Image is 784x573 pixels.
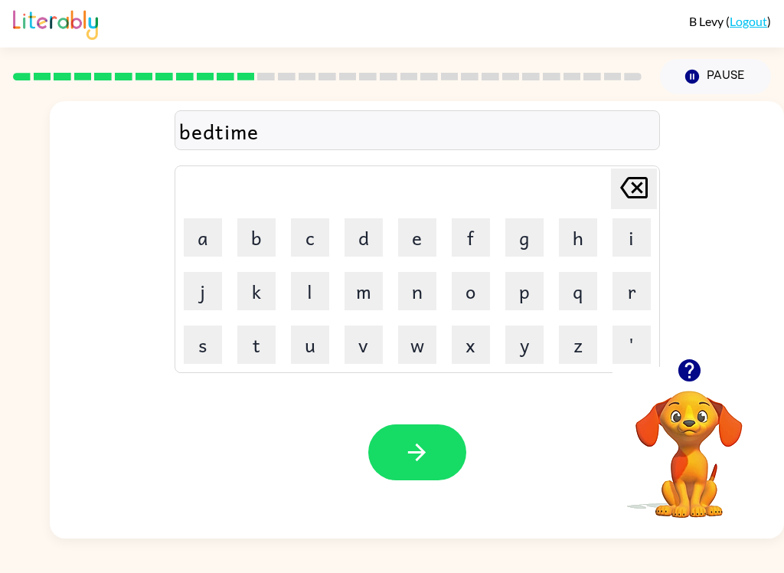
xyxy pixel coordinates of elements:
button: p [505,272,544,310]
button: v [345,326,383,364]
button: j [184,272,222,310]
button: x [452,326,490,364]
button: r [612,272,651,310]
button: s [184,326,222,364]
button: d [345,218,383,257]
button: l [291,272,329,310]
button: g [505,218,544,257]
button: z [559,326,597,364]
button: e [398,218,436,257]
button: Pause [660,59,771,94]
video: Your browser must support playing .mp4 files to use Literably. Please try using another browser. [612,367,766,520]
button: t [237,326,276,364]
button: c [291,218,329,257]
button: i [612,218,651,257]
div: ( ) [689,14,771,28]
button: y [505,326,544,364]
button: w [398,326,436,364]
button: h [559,218,597,257]
img: Literably [13,6,98,40]
button: a [184,218,222,257]
button: u [291,326,329,364]
span: B Levy [689,14,726,28]
button: o [452,272,490,310]
button: ' [612,326,651,364]
div: bedtime [179,115,655,147]
a: Logout [730,14,767,28]
button: m [345,272,383,310]
button: b [237,218,276,257]
button: f [452,218,490,257]
button: k [237,272,276,310]
button: q [559,272,597,310]
button: n [398,272,436,310]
